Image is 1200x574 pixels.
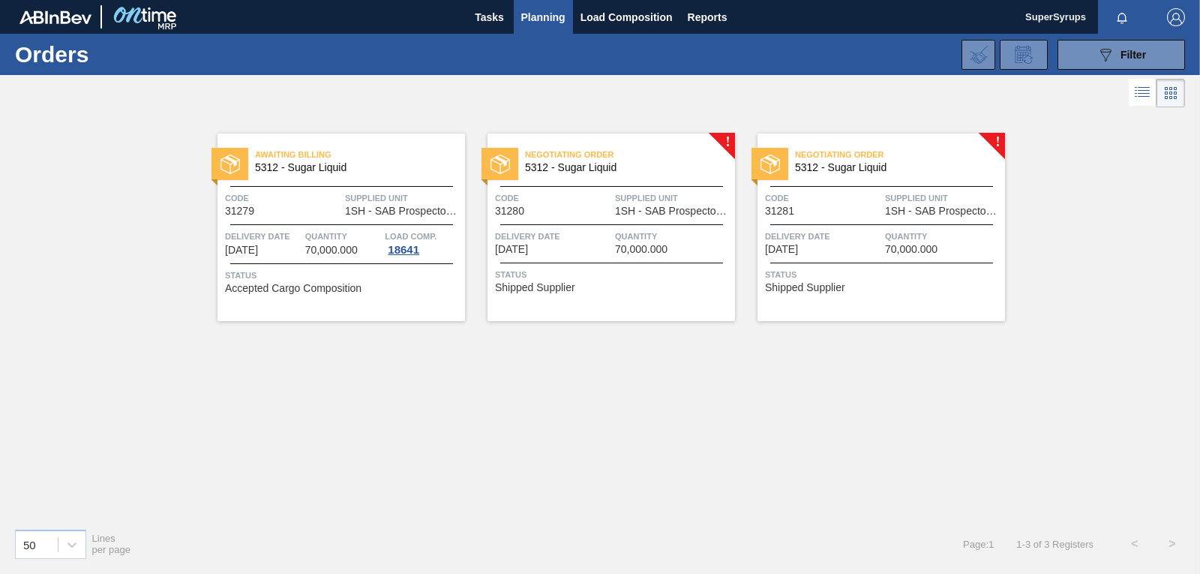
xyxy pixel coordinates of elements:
[795,147,1005,162] span: Negotiating Order
[92,533,131,555] span: Lines per page
[1057,40,1185,70] button: Filter
[305,229,382,244] span: Quantity
[525,147,735,162] span: Negotiating Order
[688,8,727,26] span: Reports
[195,134,465,321] a: statusAwaiting Billing5312 - Sugar LiquidCode31279Supplied Unit1SH - SAB Prospecton BreweryDelive...
[473,8,506,26] span: Tasks
[885,244,937,255] span: 70,000.000
[495,244,528,255] span: 09/03/2025
[225,206,254,217] span: 31279
[225,245,258,256] span: 09/03/2025
[765,191,881,206] span: Code
[255,162,453,173] span: 5312 - Sugar Liquid
[525,162,723,173] span: 5312 - Sugar Liquid
[1153,525,1191,563] button: >
[225,191,341,206] span: Code
[1000,40,1048,70] div: Order Review Request
[255,147,465,162] span: Awaiting Billing
[15,46,232,63] h1: Orders
[963,539,994,550] span: Page : 1
[345,191,461,206] span: Supplied Unit
[521,8,565,26] span: Planning
[765,229,881,244] span: Delivery Date
[615,229,731,244] span: Quantity
[885,229,1001,244] span: Quantity
[760,155,780,174] img: status
[1016,539,1093,550] span: 1 - 3 of 3 Registers
[495,191,611,206] span: Code
[615,206,731,217] span: 1SH - SAB Prospecton Brewery
[225,268,461,283] span: Status
[490,155,510,174] img: status
[19,11,91,24] img: TNhmsLtSVTkK8tSr43FrP2fwEKptu5GPRR3wAAAABJRU5ErkJggg==
[765,282,845,293] span: Shipped Supplier
[1116,525,1153,563] button: <
[1156,79,1185,107] div: Card Vision
[615,191,731,206] span: Supplied Unit
[220,155,240,174] img: status
[495,282,575,293] span: Shipped Supplier
[495,267,731,282] span: Status
[225,283,361,294] span: Accepted Cargo Composition
[385,229,461,256] a: Load Comp.18641
[580,8,673,26] span: Load Composition
[495,206,524,217] span: 31280
[885,191,1001,206] span: Supplied Unit
[765,206,794,217] span: 31281
[385,244,422,256] div: 18641
[765,244,798,255] span: 09/03/2025
[961,40,995,70] div: Import Order Negotiation
[885,206,1001,217] span: 1SH - SAB Prospecton Brewery
[1167,8,1185,26] img: Logout
[385,229,436,244] span: Load Comp.
[1120,49,1146,61] span: Filter
[23,538,36,551] div: 50
[305,245,358,256] span: 70,000.000
[735,134,1005,321] a: !statusNegotiating Order5312 - Sugar LiquidCode31281Supplied Unit1SH - SAB Prospecton BreweryDeli...
[765,267,1001,282] span: Status
[465,134,735,321] a: !statusNegotiating Order5312 - Sugar LiquidCode31280Supplied Unit1SH - SAB Prospecton BreweryDeli...
[225,229,301,244] span: Delivery Date
[345,206,461,217] span: 1SH - SAB Prospecton Brewery
[795,162,993,173] span: 5312 - Sugar Liquid
[1129,79,1156,107] div: List Vision
[615,244,667,255] span: 70,000.000
[495,229,611,244] span: Delivery Date
[1098,7,1146,28] button: Notifications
